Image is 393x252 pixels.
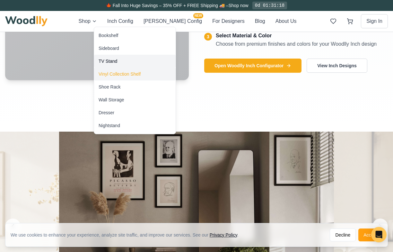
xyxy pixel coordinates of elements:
div: Wall Storage [99,97,124,103]
div: Sideboard [99,45,119,51]
div: Dresser [99,109,114,116]
div: Vinyl Collection Shelf [99,71,141,77]
div: TV Stand [99,58,117,64]
div: Shop [94,27,176,134]
div: Nightstand [99,122,120,129]
div: Bookshelf [99,32,118,39]
div: Shoe Rack [99,84,120,90]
